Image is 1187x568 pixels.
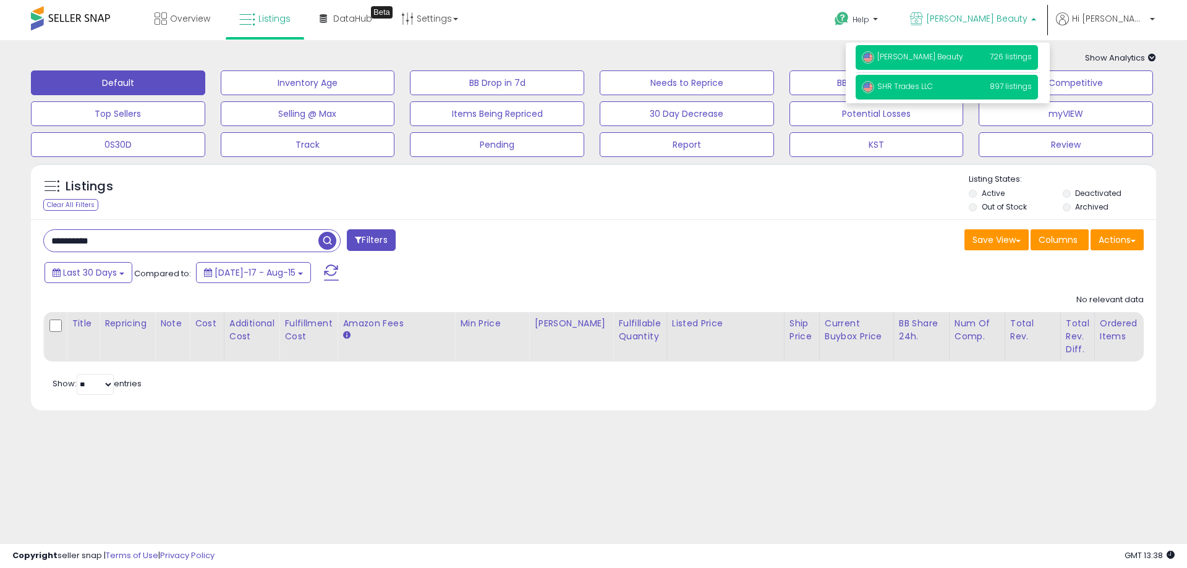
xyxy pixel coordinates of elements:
span: Compared to: [134,268,191,279]
span: 897 listings [990,81,1032,91]
button: 0S30D [31,132,205,157]
div: Min Price [460,317,524,330]
div: Total Rev. Diff. [1066,317,1089,356]
label: Out of Stock [982,201,1027,212]
p: Listing States: [969,174,1155,185]
a: Terms of Use [106,549,158,561]
span: Last 30 Days [63,266,117,279]
span: Hi [PERSON_NAME] [1072,12,1146,25]
div: Current Buybox Price [825,317,888,343]
span: 726 listings [990,51,1032,62]
div: Fulfillment Cost [284,317,332,343]
div: Amazon Fees [342,317,449,330]
button: Report [600,132,774,157]
button: BB Price Below Min [789,70,964,95]
div: Additional Cost [229,317,274,343]
button: 30 Day Decrease [600,101,774,126]
button: Filters [347,229,395,251]
div: Cost [195,317,219,330]
button: Needs to Reprice [600,70,774,95]
label: Deactivated [1075,188,1121,198]
button: Review [979,132,1153,157]
div: Clear All Filters [43,199,98,211]
a: Privacy Policy [160,549,215,561]
img: usa.png [862,81,874,93]
span: [PERSON_NAME] Beauty [862,51,963,62]
small: Amazon Fees. [342,330,350,341]
div: Listed Price [672,317,779,330]
div: [PERSON_NAME] [534,317,608,330]
div: No relevant data [1076,294,1144,306]
div: Total Rev. [1010,317,1055,343]
div: Fulfillable Quantity [618,317,661,343]
div: Ship Price [789,317,814,343]
button: Selling @ Max [221,101,395,126]
button: Inventory Age [221,70,395,95]
span: DataHub [333,12,372,25]
img: usa.png [862,51,874,64]
i: Get Help [834,11,849,27]
span: [DATE]-17 - Aug-15 [215,266,296,279]
label: Active [982,188,1005,198]
span: Help [853,14,869,25]
a: Hi [PERSON_NAME] [1056,12,1155,40]
span: Columns [1039,234,1078,246]
button: Actions [1091,229,1144,250]
button: [DATE]-17 - Aug-15 [196,262,311,283]
label: Archived [1075,201,1108,212]
div: Tooltip anchor [371,6,393,19]
div: seller snap | | [12,550,215,562]
div: Num of Comp. [955,317,1000,343]
button: Potential Losses [789,101,964,126]
button: Track [221,132,395,157]
strong: Copyright [12,549,57,561]
div: Title [72,317,94,330]
button: Save View [964,229,1029,250]
span: SHR Trades LLC [862,81,933,91]
span: Overview [170,12,210,25]
a: Help [825,2,890,40]
span: 2025-09-15 13:38 GMT [1125,549,1175,561]
button: Default [31,70,205,95]
button: BB Drop in 7d [410,70,584,95]
div: BB Share 24h. [899,317,944,343]
div: Note [160,317,184,330]
span: Show: entries [53,378,142,389]
button: Items Being Repriced [410,101,584,126]
h5: Listings [66,178,113,195]
button: Last 30 Days [45,262,132,283]
span: [PERSON_NAME] Beauty [926,12,1027,25]
button: Non Competitive [979,70,1153,95]
button: Top Sellers [31,101,205,126]
div: Ordered Items [1100,317,1145,343]
button: Columns [1031,229,1089,250]
button: Pending [410,132,584,157]
button: KST [789,132,964,157]
span: Show Analytics [1085,52,1156,64]
div: Repricing [104,317,150,330]
button: myVIEW [979,101,1153,126]
span: Listings [258,12,291,25]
